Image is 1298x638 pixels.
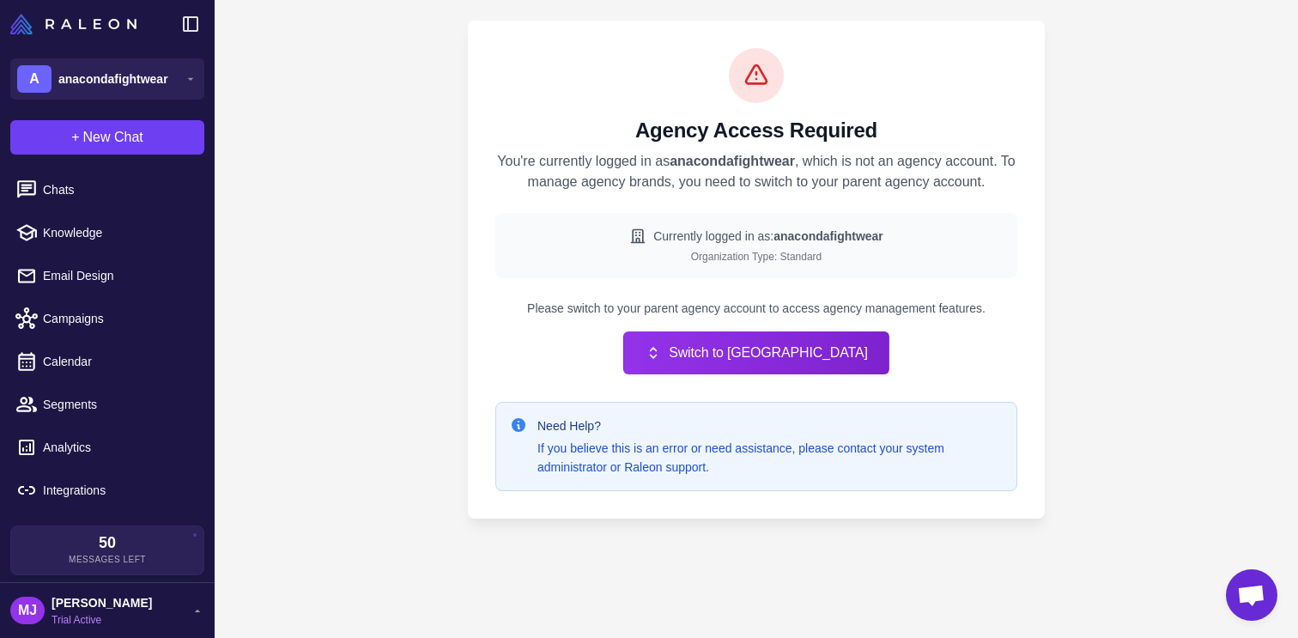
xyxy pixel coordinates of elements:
[7,258,208,294] a: Email Design
[83,127,143,148] span: New Chat
[43,309,194,328] span: Campaigns
[10,120,204,155] button: +New Chat
[7,215,208,251] a: Knowledge
[509,249,1004,264] div: Organization Type: Standard
[495,151,1017,192] p: You're currently logged in as , which is not an agency account. To manage agency brands, you need...
[10,597,45,624] div: MJ
[17,65,52,93] div: A
[670,154,795,168] strong: anacondafightwear
[43,481,194,500] span: Integrations
[495,299,1017,318] p: Please switch to your parent agency account to access agency management features.
[43,395,194,414] span: Segments
[71,127,79,148] span: +
[7,472,208,508] a: Integrations
[7,343,208,380] a: Calendar
[52,612,152,628] span: Trial Active
[537,439,1003,477] p: If you believe this is an error or need assistance, please contact your system administrator or R...
[43,266,194,285] span: Email Design
[1226,569,1277,621] div: Open chat
[537,416,1003,435] h4: Need Help?
[10,58,204,100] button: Aanacondafightwear
[495,117,1017,144] h2: Agency Access Required
[69,553,146,566] span: Messages Left
[7,386,208,422] a: Segments
[7,301,208,337] a: Campaigns
[43,438,194,457] span: Analytics
[7,172,208,208] a: Chats
[7,429,208,465] a: Analytics
[10,14,136,34] img: Raleon Logo
[10,14,143,34] a: Raleon Logo
[43,352,194,371] span: Calendar
[43,223,194,242] span: Knowledge
[623,331,889,374] button: Switch to [GEOGRAPHIC_DATA]
[773,229,883,243] strong: anacondafightwear
[99,535,116,550] span: 50
[43,180,194,199] span: Chats
[52,593,152,612] span: [PERSON_NAME]
[58,70,168,88] span: anacondafightwear
[653,227,883,246] span: Currently logged in as:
